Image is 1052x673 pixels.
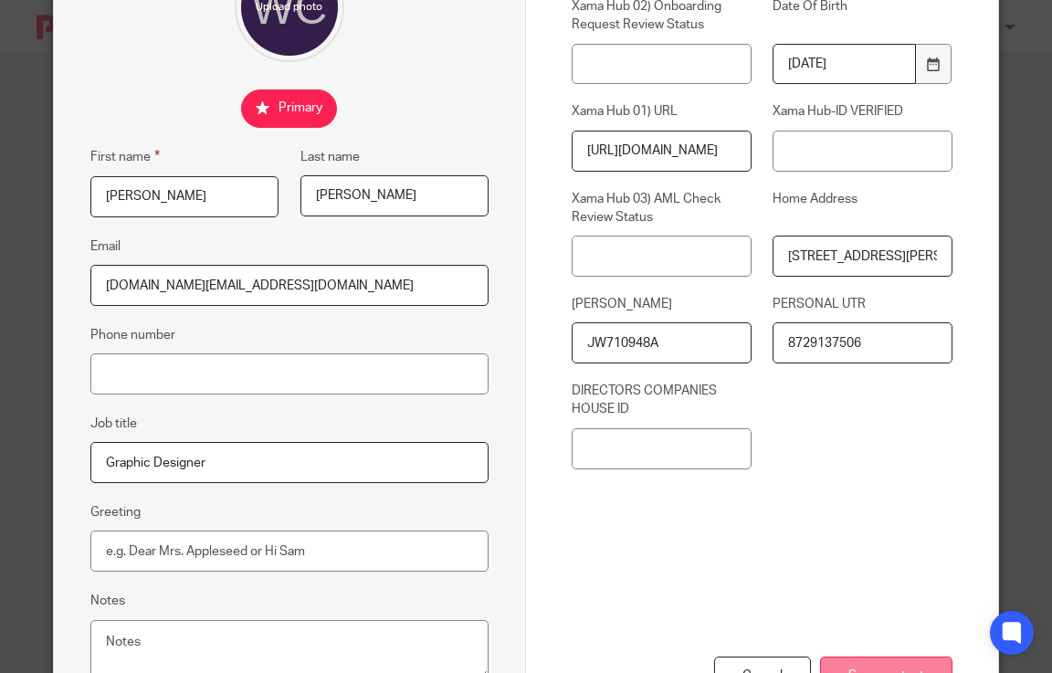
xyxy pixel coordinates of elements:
label: Greeting [90,503,141,521]
label: Last name [300,148,360,166]
label: Job title [90,415,137,433]
label: Home Address [773,190,952,227]
label: Notes [90,592,125,610]
label: Xama Hub 01) URL [572,102,752,121]
input: YYYY-MM-DD [773,44,916,85]
input: e.g. Dear Mrs. Appleseed or Hi Sam [90,531,489,572]
label: Xama Hub 03) AML Check Review Status [572,190,752,227]
label: [PERSON_NAME] [572,295,752,313]
label: Phone number [90,326,175,344]
label: DIRECTORS COMPANIES HOUSE ID [572,382,752,419]
label: First name [90,146,160,167]
label: PERSONAL UTR [773,295,952,313]
label: Xama Hub-ID VERIFIED [773,102,952,121]
label: Email [90,237,121,256]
